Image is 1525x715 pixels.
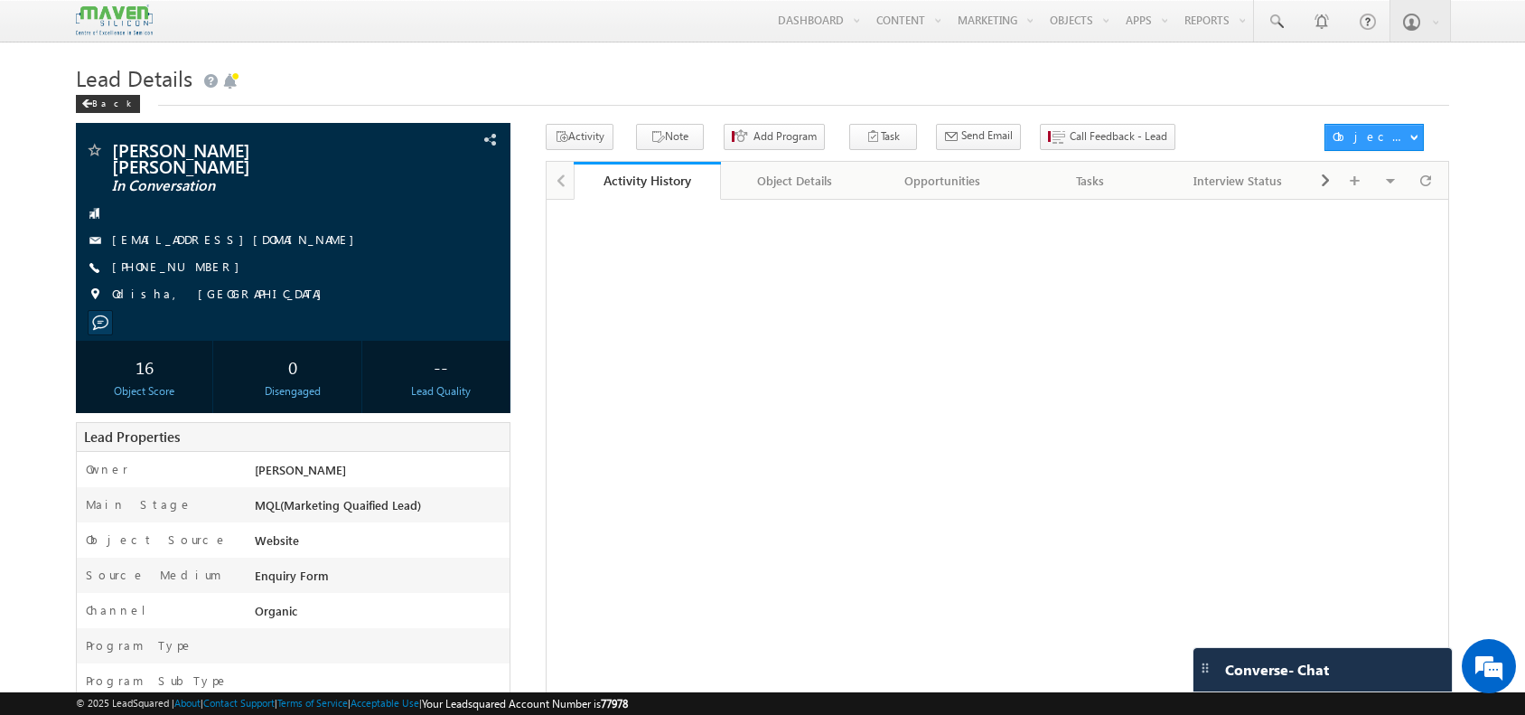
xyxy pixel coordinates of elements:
[250,532,510,557] div: Website
[546,124,613,150] button: Activity
[1016,162,1165,200] a: Tasks
[86,567,221,583] label: Source Medium
[849,124,917,150] button: Task
[86,461,128,477] label: Owner
[601,697,628,710] span: 77978
[1324,124,1424,151] button: Object Actions
[80,383,208,400] div: Object Score
[250,567,510,592] div: Enquiry Form
[86,602,160,618] label: Channel
[936,124,1021,150] button: Send Email
[250,496,510,522] div: MQL(Marketing Quaified Lead)
[378,350,505,383] div: --
[76,63,192,92] span: Lead Details
[174,697,201,709] a: About
[378,383,505,400] div: Lead Quality
[1333,128,1409,145] div: Object Actions
[636,124,704,150] button: Note
[961,127,1013,144] span: Send Email
[229,383,357,400] div: Disengaged
[351,697,419,709] a: Acceptable Use
[1198,661,1212,675] img: carter-drag
[884,170,1001,192] div: Opportunities
[86,532,228,548] label: Object Source
[80,350,208,383] div: 16
[1179,170,1296,192] div: Interview Status
[735,170,853,192] div: Object Details
[112,259,248,277] span: [PHONE_NUMBER]
[1070,128,1167,145] span: Call Feedback - Lead
[86,673,229,689] label: Program SubType
[277,697,348,709] a: Terms of Service
[86,496,192,513] label: Main Stage
[76,695,628,712] span: © 2025 LeadSquared | | | | |
[1031,170,1148,192] div: Tasks
[112,141,382,174] span: [PERSON_NAME] [PERSON_NAME]
[112,286,331,304] span: Odisha, [GEOGRAPHIC_DATA]
[76,95,140,113] div: Back
[76,5,152,36] img: Custom Logo
[721,162,869,200] a: Object Details
[869,162,1017,200] a: Opportunities
[229,350,357,383] div: 0
[203,697,275,709] a: Contact Support
[422,697,628,710] span: Your Leadsquared Account Number is
[574,162,722,200] a: Activity History
[250,602,510,627] div: Organic
[255,462,346,477] span: [PERSON_NAME]
[112,177,382,195] span: In Conversation
[1040,124,1175,150] button: Call Feedback - Lead
[753,128,817,145] span: Add Program
[76,94,149,109] a: Back
[1225,662,1329,678] span: Converse - Chat
[724,124,825,150] button: Add Program
[112,231,363,247] a: [EMAIL_ADDRESS][DOMAIN_NAME]
[86,637,193,654] label: Program Type
[84,428,180,446] span: Lead Properties
[587,172,708,189] div: Activity History
[1165,162,1313,200] a: Interview Status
